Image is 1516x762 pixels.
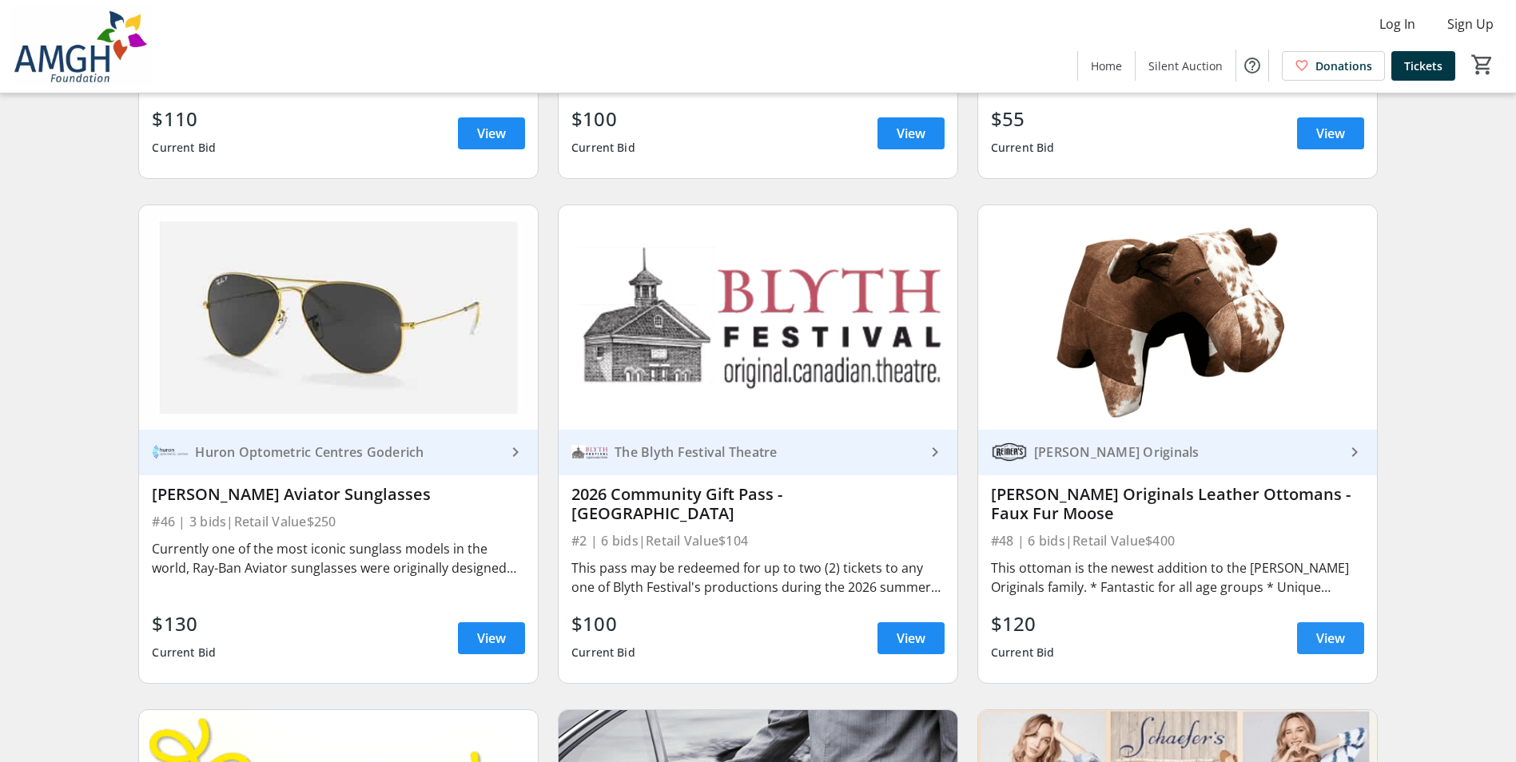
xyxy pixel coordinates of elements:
a: View [1297,117,1364,149]
a: Silent Auction [1136,51,1235,81]
a: View [877,117,945,149]
div: $100 [571,609,635,638]
span: Donations [1315,58,1372,74]
div: [PERSON_NAME] Originals Leather Ottomans - Faux Fur Moose [991,485,1364,523]
a: View [458,117,525,149]
button: Help [1236,50,1268,81]
a: View [458,622,525,654]
div: This pass may be redeemed for up to two (2) tickets to any one of Blyth Festival's productions du... [571,558,945,597]
mat-icon: keyboard_arrow_right [1345,443,1364,462]
div: #46 | 3 bids | Retail Value $250 [152,510,525,533]
div: Current Bid [152,638,216,667]
img: Huron Optometric Centres Goderich [152,434,189,470]
img: Reiner's Originals Leather Ottomans - Faux Fur Moose [978,205,1377,430]
img: Alexandra Marine & General Hospital Foundation's Logo [10,6,152,86]
mat-icon: keyboard_arrow_right [506,443,525,462]
button: Sign Up [1434,11,1506,37]
button: Cart [1468,50,1497,79]
span: View [477,124,506,143]
a: Donations [1282,51,1385,81]
div: Huron Optometric Centres Goderich [189,444,506,460]
div: $100 [571,105,635,133]
div: #48 | 6 bids | Retail Value $400 [991,530,1364,552]
a: Tickets [1391,51,1455,81]
div: [PERSON_NAME] Originals [1028,444,1345,460]
img: Reiner's Originals [991,434,1028,470]
a: Huron Optometric Centres GoderichHuron Optometric Centres Goderich [139,430,538,475]
a: Reiner's Originals[PERSON_NAME] Originals [978,430,1377,475]
a: View [877,622,945,654]
a: View [1297,622,1364,654]
a: The Blyth Festival TheatreThe Blyth Festival Theatre [559,430,957,475]
span: View [897,124,925,143]
div: Current Bid [152,133,216,162]
button: Log In [1367,11,1428,37]
div: $130 [152,609,216,638]
div: [PERSON_NAME] Aviator Sunglasses [152,485,525,504]
img: Ray Ban Aviator Sunglasses [139,205,538,430]
span: View [1316,629,1345,648]
img: The Blyth Festival Theatre [571,434,608,470]
a: Home [1078,51,1135,81]
div: Current Bid [991,638,1055,667]
img: 2026 Community Gift Pass - Blyth Festival Theatre [559,205,957,430]
div: $120 [991,609,1055,638]
div: Current Bid [991,133,1055,162]
span: Tickets [1404,58,1442,74]
span: Sign Up [1447,14,1494,34]
span: View [477,629,506,648]
div: $55 [991,105,1055,133]
span: Home [1091,58,1122,74]
div: Currently one of the most iconic sunglass models in the world, Ray-Ban Aviator sunglasses were or... [152,539,525,577]
div: Current Bid [571,638,635,667]
div: $110 [152,105,216,133]
span: Silent Auction [1148,58,1223,74]
div: Current Bid [571,133,635,162]
span: View [897,629,925,648]
div: The Blyth Festival Theatre [608,444,925,460]
mat-icon: keyboard_arrow_right [925,443,945,462]
div: #2 | 6 bids | Retail Value $104 [571,530,945,552]
span: Log In [1379,14,1415,34]
span: View [1316,124,1345,143]
div: 2026 Community Gift Pass - [GEOGRAPHIC_DATA] [571,485,945,523]
div: This ottoman is the newest addition to the [PERSON_NAME] Originals family. * Fantastic for all ag... [991,558,1364,597]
